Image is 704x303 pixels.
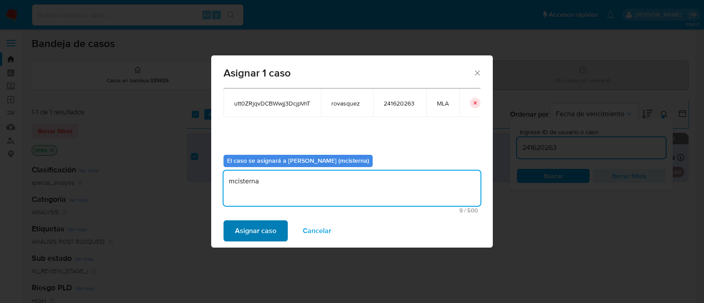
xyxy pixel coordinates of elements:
[227,156,369,165] b: El caso se asignará a [PERSON_NAME] (mcisterna)
[226,208,478,213] span: Máximo 500 caracteres
[437,99,449,107] span: MLA
[234,99,310,107] span: utt0ZRjqvDCBWwjj3DcjpVnT
[291,220,343,241] button: Cancelar
[470,98,480,108] button: icon-button
[224,171,480,206] textarea: mcisterna
[384,99,416,107] span: 241620263
[224,68,473,78] span: Asignar 1 caso
[224,220,288,241] button: Asignar caso
[331,99,363,107] span: rovasquez
[211,55,493,248] div: assign-modal
[473,69,481,77] button: Cerrar ventana
[303,221,331,241] span: Cancelar
[235,221,276,241] span: Asignar caso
